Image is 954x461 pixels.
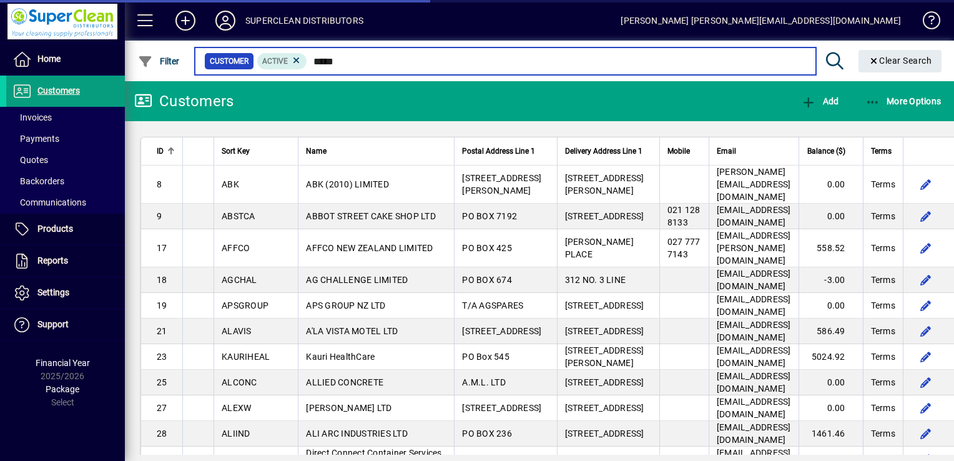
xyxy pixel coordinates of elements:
[798,90,842,112] button: Add
[717,345,791,368] span: [EMAIL_ADDRESS][DOMAIN_NAME]
[565,326,644,336] span: [STREET_ADDRESS]
[667,144,690,158] span: Mobile
[165,9,205,32] button: Add
[157,300,167,310] span: 19
[306,377,383,387] span: ALLIED CONCRETE
[6,44,125,75] a: Home
[135,50,183,72] button: Filter
[717,144,736,158] span: Email
[37,287,69,297] span: Settings
[717,320,791,342] span: [EMAIL_ADDRESS][DOMAIN_NAME]
[916,347,936,367] button: Edit
[6,309,125,340] a: Support
[37,224,73,234] span: Products
[306,403,391,413] span: [PERSON_NAME] LTD
[157,377,167,387] span: 25
[462,429,512,439] span: PO BOX 236
[871,144,892,158] span: Terms
[871,325,895,337] span: Terms
[916,424,936,444] button: Edit
[306,243,433,253] span: AFFCO NEW ZEALAND LIMITED
[462,352,509,362] span: PO Box 545
[565,173,644,196] span: [STREET_ADDRESS][PERSON_NAME]
[871,274,895,286] span: Terms
[222,179,239,189] span: ABK
[12,176,64,186] span: Backorders
[565,237,634,259] span: [PERSON_NAME] PLACE
[36,358,90,368] span: Financial Year
[157,243,167,253] span: 17
[462,144,535,158] span: Postal Address Line 1
[799,344,863,370] td: 5024.92
[916,321,936,341] button: Edit
[210,55,248,67] span: Customer
[46,384,79,394] span: Package
[865,96,942,106] span: More Options
[871,402,895,414] span: Terms
[12,134,59,144] span: Payments
[157,403,167,413] span: 27
[667,237,701,259] span: 027 777 7143
[799,421,863,447] td: 1461.46
[565,211,644,221] span: [STREET_ADDRESS]
[222,326,252,336] span: ALAVIS
[306,179,389,189] span: ABK (2010) LIMITED
[462,211,517,221] span: PO BOX 7192
[157,211,162,221] span: 9
[717,144,791,158] div: Email
[205,9,245,32] button: Profile
[306,300,385,310] span: APS GROUP NZ LTD
[6,128,125,149] a: Payments
[565,144,642,158] span: Delivery Address Line 1
[799,204,863,229] td: 0.00
[717,422,791,445] span: [EMAIL_ADDRESS][DOMAIN_NAME]
[6,192,125,213] a: Communications
[222,211,255,221] span: ABSTCA
[37,319,69,329] span: Support
[801,96,838,106] span: Add
[916,270,936,290] button: Edit
[138,56,180,66] span: Filter
[871,210,895,222] span: Terms
[37,255,68,265] span: Reports
[157,275,167,285] span: 18
[12,155,48,165] span: Quotes
[37,86,80,96] span: Customers
[222,300,268,310] span: APSGROUP
[916,398,936,418] button: Edit
[222,429,250,439] span: ALIIND
[871,242,895,254] span: Terms
[565,300,644,310] span: [STREET_ADDRESS]
[916,174,936,194] button: Edit
[858,50,942,72] button: Clear
[565,345,644,368] span: [STREET_ADDRESS][PERSON_NAME]
[565,275,626,285] span: 312 NO. 3 LINE
[799,293,863,319] td: 0.00
[565,429,644,439] span: [STREET_ADDRESS]
[916,238,936,258] button: Edit
[868,56,932,66] span: Clear Search
[462,403,541,413] span: [STREET_ADDRESS]
[6,214,125,245] a: Products
[222,144,250,158] span: Sort Key
[717,371,791,394] span: [EMAIL_ADDRESS][DOMAIN_NAME]
[807,144,845,158] span: Balance ($)
[916,295,936,315] button: Edit
[717,230,791,265] span: [EMAIL_ADDRESS][PERSON_NAME][DOMAIN_NAME]
[462,300,523,310] span: T/A AGSPARES
[667,205,701,227] span: 021 128 8133
[799,319,863,344] td: 586.49
[134,91,234,111] div: Customers
[37,54,61,64] span: Home
[222,403,251,413] span: ALEXW
[871,299,895,312] span: Terms
[306,326,398,336] span: A'LA VISTA MOTEL LTD
[717,269,791,291] span: [EMAIL_ADDRESS][DOMAIN_NAME]
[667,144,701,158] div: Mobile
[12,112,52,122] span: Invoices
[799,267,863,293] td: -3.00
[157,144,175,158] div: ID
[6,171,125,192] a: Backorders
[862,90,945,112] button: More Options
[717,294,791,317] span: [EMAIL_ADDRESS][DOMAIN_NAME]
